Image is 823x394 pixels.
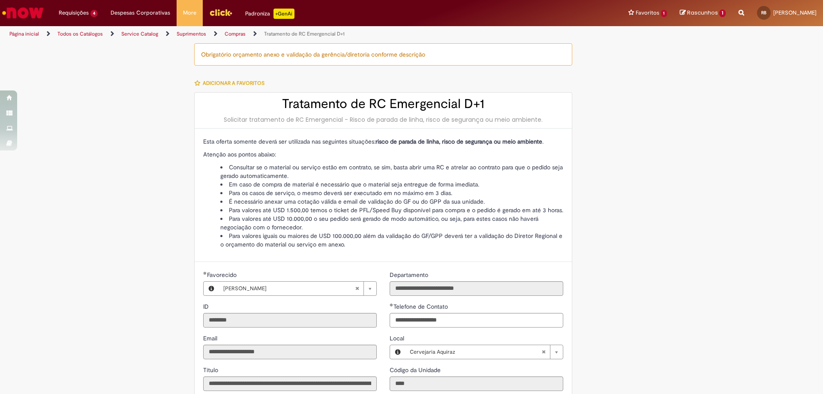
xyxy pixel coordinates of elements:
[203,137,563,146] p: Esta oferta somente deverá ser utilizada nas seguintes situações: .
[177,30,206,37] a: Suprimentos
[9,30,39,37] a: Página inicial
[220,180,563,189] li: Em caso de compra de material é necessário que o material seja entregue de forma imediata.
[207,271,238,279] span: Necessários - Favorecido
[351,282,363,295] abbr: Limpar campo Favorecido
[6,26,542,42] ul: Trilhas de página
[220,214,563,232] li: Para valores até USD 10.000,00 o seu pedido será gerado de modo automático, ou seja, para estes c...
[203,345,377,359] input: Email
[773,9,817,16] span: [PERSON_NAME]
[405,345,563,359] a: Cervejaria AquirazLimpar campo Local
[719,9,726,17] span: 1
[203,115,563,124] div: Solicitar tratamento de RC Emergencial - Risco de parada de linha, risco de segurança ou meio amb...
[59,9,89,17] span: Requisições
[390,313,563,328] input: Telefone de Contato
[203,376,377,391] input: Título
[390,366,442,374] label: Somente leitura - Código da Unidade
[203,150,563,159] p: Atenção aos pontos abaixo:
[203,80,264,87] span: Adicionar a Favoritos
[203,302,210,311] label: Somente leitura - ID
[223,282,355,295] span: [PERSON_NAME]
[111,9,170,17] span: Despesas Corporativas
[537,345,550,359] abbr: Limpar campo Local
[219,282,376,295] a: [PERSON_NAME]Limpar campo Favorecido
[390,334,406,342] span: Local
[687,9,718,17] span: Rascunhos
[203,97,563,111] h2: Tratamento de RC Emergencial D+1
[183,9,196,17] span: More
[220,232,563,249] li: Para valores iguais ou maiores de USD 100.000,00 além da validação do GF/GPP deverá ter a validaç...
[57,30,103,37] a: Todos os Catálogos
[203,303,210,310] span: Somente leitura - ID
[1,4,45,21] img: ServiceNow
[194,74,269,92] button: Adicionar a Favoritos
[680,9,726,17] a: Rascunhos
[220,197,563,206] li: É necessário anexar uma cotação válida e email de validação do GF ou do GPP da sua unidade.
[390,281,563,296] input: Departamento
[90,10,98,17] span: 4
[273,9,294,19] p: +GenAi
[121,30,158,37] a: Service Catalog
[390,376,563,391] input: Código da Unidade
[209,6,232,19] img: click_logo_yellow_360x200.png
[204,282,219,295] button: Favorecido, Visualizar este registro Rubens Da Silva Barros
[375,138,542,145] strong: risco de parada de linha, risco de segurança ou meio ambiente
[761,10,766,15] span: RB
[220,189,563,197] li: Para os casos de serviço, o mesmo deverá ser executado em no máximo em 3 dias.
[661,10,667,17] span: 1
[203,366,220,374] label: Somente leitura - Título
[203,313,377,328] input: ID
[264,30,345,37] a: Tratamento de RC Emergencial D+1
[390,345,405,359] button: Local, Visualizar este registro Cervejaria Aquiraz
[636,9,659,17] span: Favoritos
[393,303,450,310] span: Telefone de Contato
[220,206,563,214] li: Para valores até USD 1.500,00 temos o ticket de PFL/Speed Buy disponível para compra e o pedido é...
[203,271,207,275] span: Obrigatório Preenchido
[225,30,246,37] a: Compras
[194,43,572,66] div: Obrigatório orçamento anexo e validação da gerência/diretoria conforme descrição
[390,271,430,279] label: Somente leitura - Departamento
[203,334,219,343] label: Somente leitura - Email
[220,163,563,180] li: Consultar se o material ou serviço estão em contrato, se sim, basta abrir uma RC e atrelar ao con...
[245,9,294,19] div: Padroniza
[410,345,541,359] span: Cervejaria Aquiraz
[203,334,219,342] span: Somente leitura - Email
[390,303,393,307] span: Obrigatório Preenchido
